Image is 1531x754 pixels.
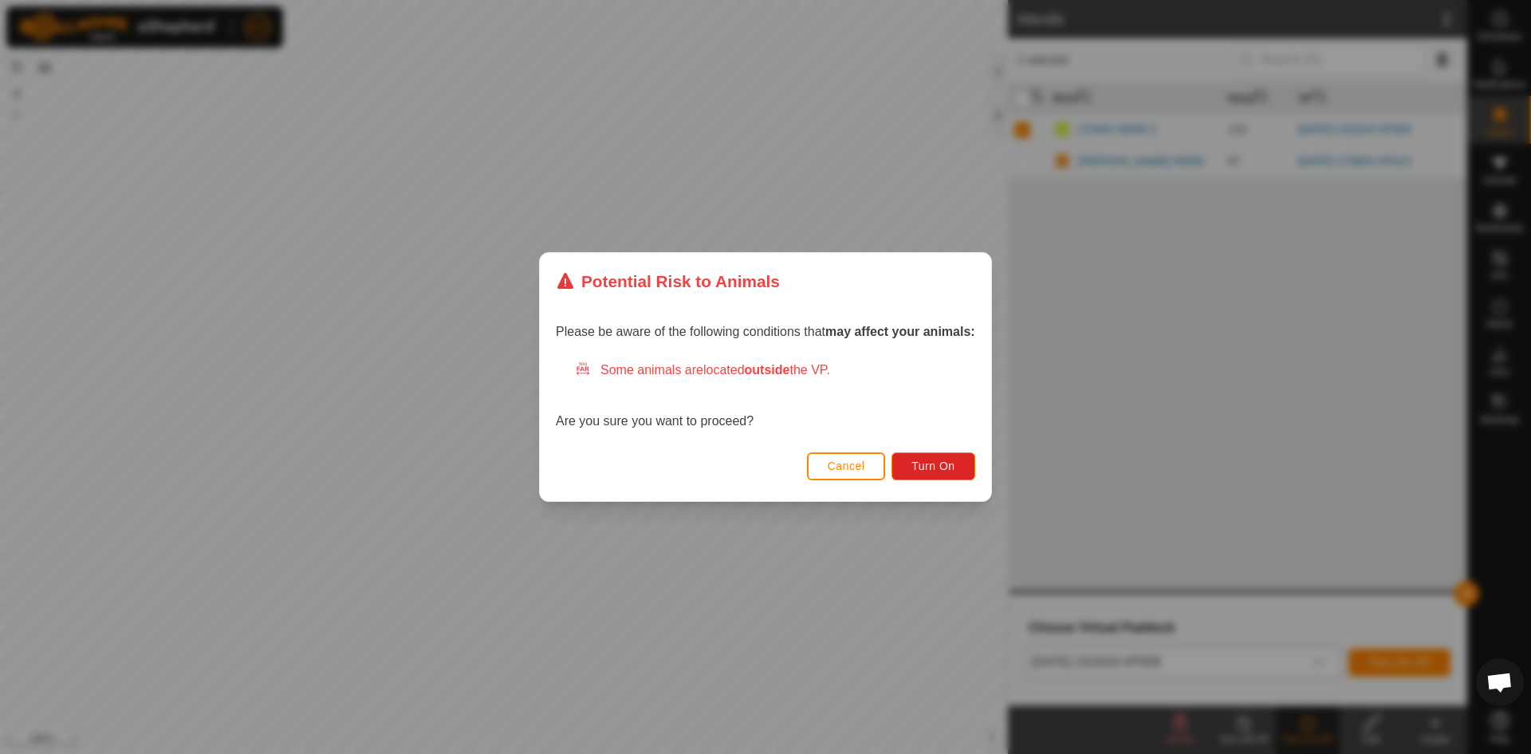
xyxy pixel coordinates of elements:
[807,452,886,480] button: Cancel
[575,361,975,380] div: Some animals are
[745,363,790,377] strong: outside
[556,269,780,294] div: Potential Risk to Animals
[556,325,975,338] span: Please be aware of the following conditions that
[825,325,975,338] strong: may affect your animals:
[1476,658,1524,706] div: Open chat
[703,363,830,377] span: located the VP.
[912,460,955,472] span: Turn On
[556,361,975,431] div: Are you sure you want to proceed?
[828,460,865,472] span: Cancel
[892,452,975,480] button: Turn On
